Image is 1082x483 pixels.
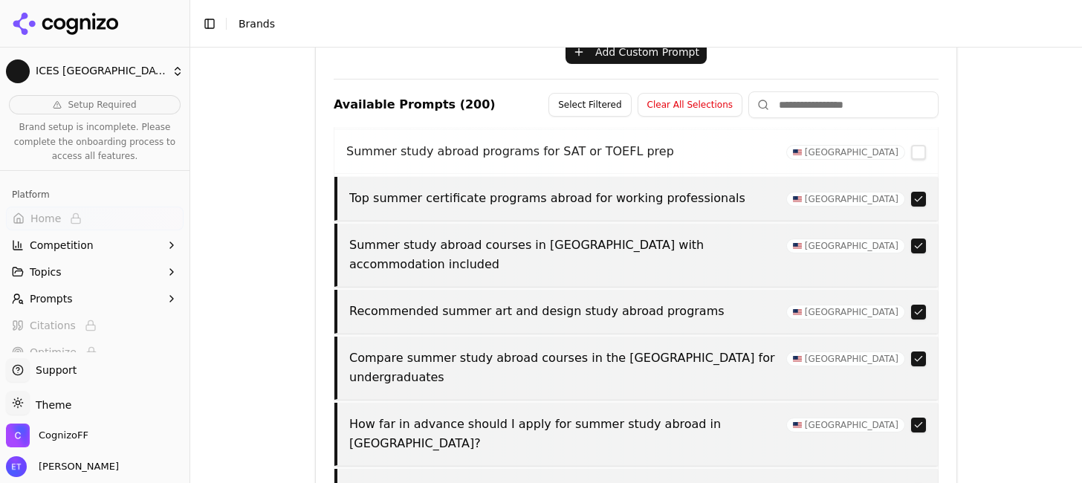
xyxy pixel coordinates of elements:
p: Summer study abroad programs for SAT or TOEFL prep [346,142,777,161]
img: Ege Talay Ozguler [6,456,27,477]
p: Brand setup is incomplete. Please complete the onboarding process to access all features. [9,120,181,164]
h4: Available Prompts ( 200 ) [334,96,496,114]
span: [GEOGRAPHIC_DATA] [786,351,905,366]
p: Recommended summer art and design study abroad programs [349,302,777,321]
button: Open organization switcher [6,424,88,447]
button: Add Custom Prompt [566,40,707,64]
button: Competition [6,233,184,257]
img: US [793,243,802,249]
nav: breadcrumb [239,16,1040,31]
span: Support [30,363,77,377]
span: CognizoFF [39,429,88,442]
button: Open user button [6,456,119,477]
span: [PERSON_NAME] [33,460,119,473]
button: Prompts [6,287,184,311]
div: Platform [6,183,184,207]
span: [GEOGRAPHIC_DATA] [786,145,905,160]
img: ICES Turkey [6,59,30,83]
span: Competition [30,238,94,253]
span: [GEOGRAPHIC_DATA] [786,239,905,253]
img: US [793,149,802,155]
span: Optimize [30,345,77,360]
button: Select Filtered [548,93,631,117]
span: [GEOGRAPHIC_DATA] [786,418,905,432]
span: Prompts [30,291,73,306]
img: CognizoFF [6,424,30,447]
p: Top summer certificate programs abroad for working professionals [349,189,777,208]
img: US [793,356,802,362]
p: Compare summer study abroad courses in the [GEOGRAPHIC_DATA] for undergraduates [349,349,777,387]
p: Summer study abroad courses in [GEOGRAPHIC_DATA] with accommodation included [349,236,777,274]
img: US [793,422,802,428]
span: Theme [30,399,71,411]
span: Citations [30,318,76,333]
img: US [793,196,802,202]
span: Setup Required [68,99,136,111]
span: Topics [30,265,62,279]
span: [GEOGRAPHIC_DATA] [786,305,905,320]
img: US [793,309,802,315]
span: ICES [GEOGRAPHIC_DATA] [36,65,166,78]
span: Home [30,211,61,226]
span: Brands [239,18,275,30]
button: Topics [6,260,184,284]
span: [GEOGRAPHIC_DATA] [786,192,905,207]
p: How far in advance should I apply for summer study abroad in [GEOGRAPHIC_DATA]? [349,415,777,453]
button: Clear All Selections [638,93,742,117]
